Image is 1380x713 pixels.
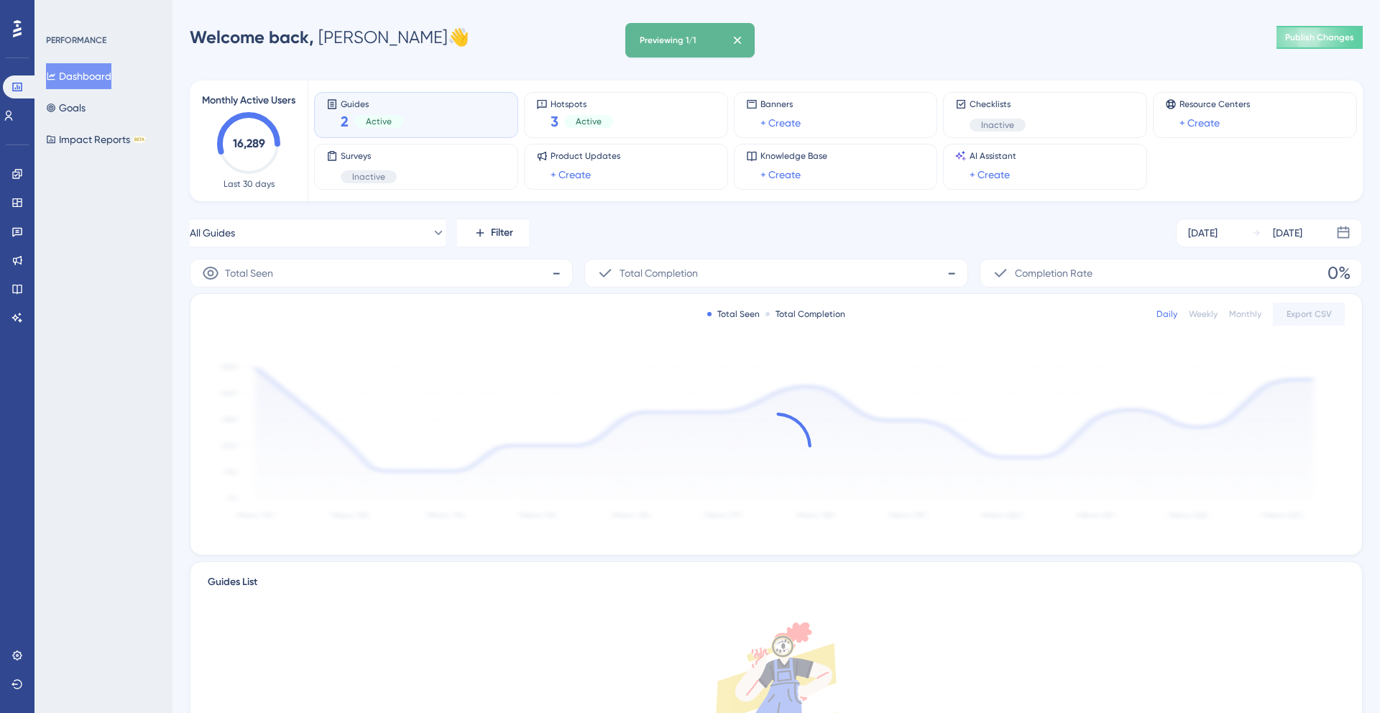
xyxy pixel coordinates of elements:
[1273,303,1345,326] button: Export CSV
[707,308,760,320] div: Total Seen
[640,34,696,46] div: Previewing 1/1
[947,262,956,285] span: -
[1189,308,1218,320] div: Weekly
[576,116,602,127] span: Active
[366,116,392,127] span: Active
[970,166,1010,183] a: + Create
[1179,114,1220,132] a: + Create
[760,166,801,183] a: + Create
[341,150,397,162] span: Surveys
[1273,224,1302,241] div: [DATE]
[551,111,558,132] span: 3
[352,171,385,183] span: Inactive
[970,98,1026,110] span: Checklists
[760,150,827,162] span: Knowledge Base
[551,98,613,109] span: Hotspots
[457,218,529,247] button: Filter
[341,98,403,109] span: Guides
[620,264,698,282] span: Total Completion
[765,308,845,320] div: Total Completion
[491,224,513,241] span: Filter
[1229,308,1261,320] div: Monthly
[981,119,1014,131] span: Inactive
[190,26,469,49] div: [PERSON_NAME] 👋
[551,166,591,183] a: + Create
[760,114,801,132] a: + Create
[1287,308,1332,320] span: Export CSV
[1015,264,1092,282] span: Completion Rate
[551,150,620,162] span: Product Updates
[1328,262,1351,285] span: 0%
[341,111,349,132] span: 2
[1285,32,1354,43] span: Publish Changes
[552,262,561,285] span: -
[1156,308,1177,320] div: Daily
[970,150,1016,162] span: AI Assistant
[1179,98,1250,110] span: Resource Centers
[190,218,446,247] button: All Guides
[760,98,801,110] span: Banners
[1188,224,1218,241] div: [DATE]
[1276,26,1363,49] button: Publish Changes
